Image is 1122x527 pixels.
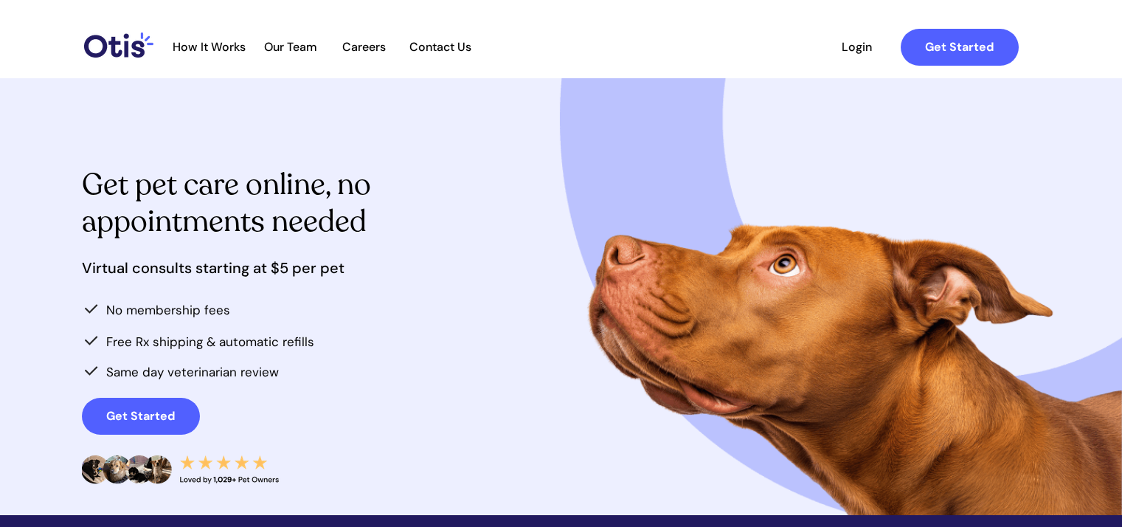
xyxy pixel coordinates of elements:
[901,29,1019,66] a: Get Started
[925,39,994,55] strong: Get Started
[254,40,327,54] span: Our Team
[328,40,401,54] span: Careers
[106,408,175,424] strong: Get Started
[823,40,891,54] span: Login
[106,364,279,380] span: Same day veterinarian review
[402,40,479,54] span: Contact Us
[82,398,200,435] a: Get Started
[82,258,344,278] span: Virtual consults starting at $5 per pet
[165,40,253,55] a: How It Works
[106,302,230,318] span: No membership fees
[823,29,891,66] a: Login
[402,40,479,55] a: Contact Us
[82,165,371,241] span: Get pet care online, no appointments needed
[328,40,401,55] a: Careers
[106,334,314,350] span: Free Rx shipping & automatic refills
[254,40,327,55] a: Our Team
[165,40,253,54] span: How It Works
